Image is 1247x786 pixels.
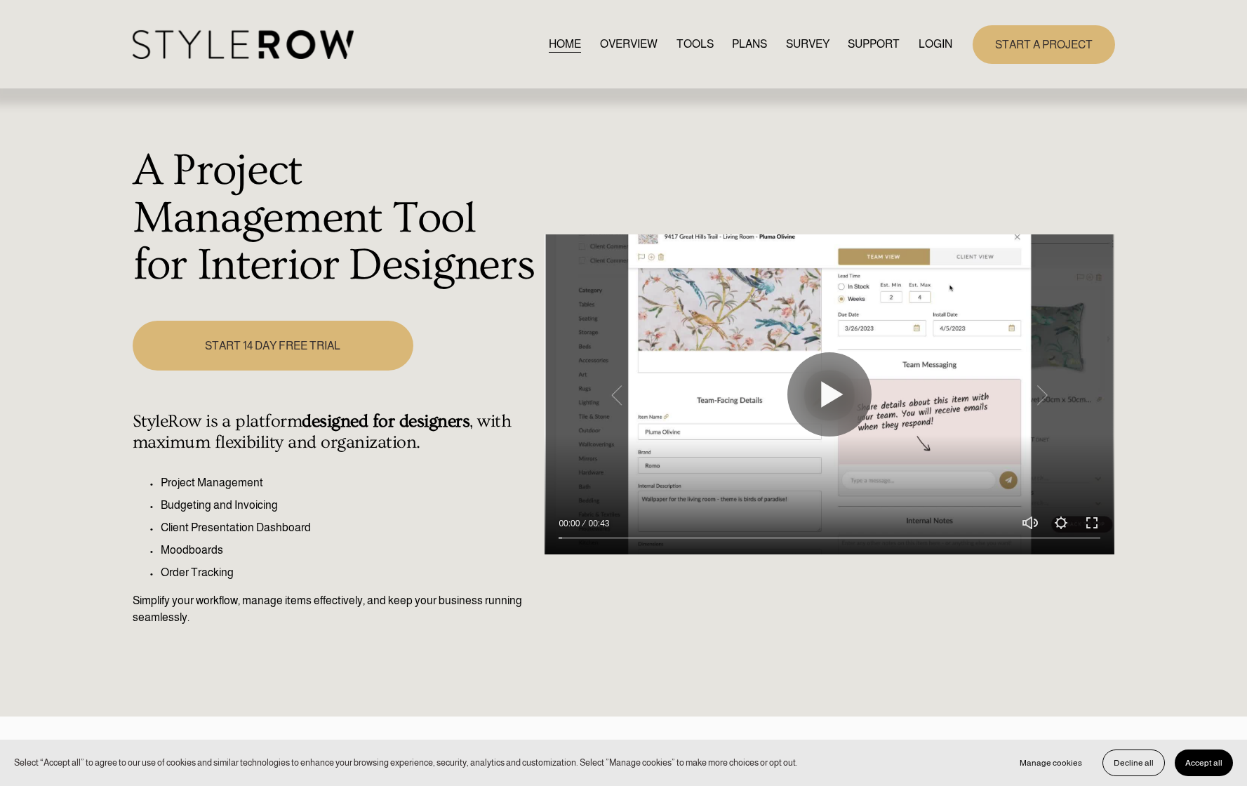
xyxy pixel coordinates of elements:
div: Duration [583,517,613,531]
p: Select “Accept all” to agree to our use of cookies and similar technologies to enhance your brows... [14,756,798,769]
strong: designed for designers [302,411,469,432]
a: TOOLS [676,35,714,54]
p: Client Presentation Dashboard [161,519,538,536]
a: HOME [549,35,581,54]
h4: StyleRow is a platform , with maximum flexibility and organization. [133,411,538,453]
p: Simplify your workflow, manage items effectively, and keep your business running seamlessly. [133,592,538,626]
a: START A PROJECT [973,25,1115,64]
span: Decline all [1114,758,1154,768]
a: folder dropdown [848,35,900,54]
a: PLANS [732,35,767,54]
span: SUPPORT [848,36,900,53]
span: Accept all [1185,758,1222,768]
h1: A Project Management Tool for Interior Designers [133,147,538,290]
div: Current time [559,517,583,531]
span: Manage cookies [1020,758,1082,768]
button: Accept all [1175,750,1233,776]
a: LOGIN [919,35,952,54]
a: SURVEY [786,35,829,54]
a: OVERVIEW [600,35,658,54]
p: Order Tracking [161,564,538,581]
img: StyleRow [133,30,354,59]
button: Decline all [1102,750,1165,776]
button: Play [787,352,872,437]
input: Seek [559,533,1100,543]
p: Moodboards [161,542,538,559]
a: START 14 DAY FREE TRIAL [133,321,413,371]
p: Project Management [161,474,538,491]
p: Budgeting and Invoicing [161,497,538,514]
button: Manage cookies [1009,750,1093,776]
